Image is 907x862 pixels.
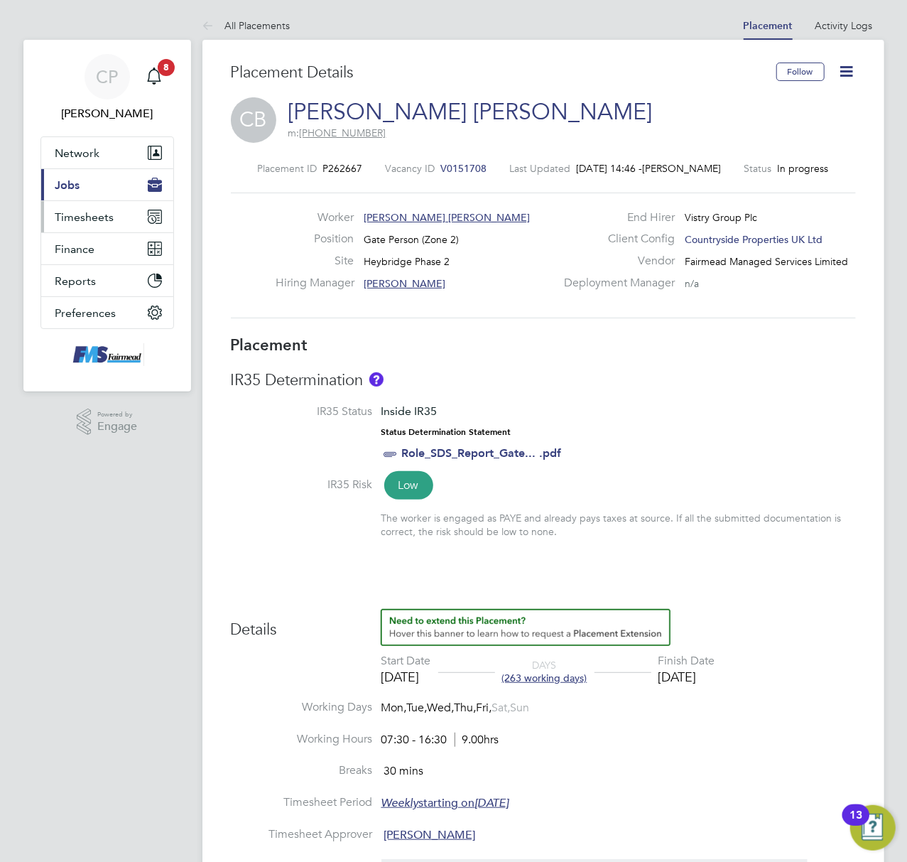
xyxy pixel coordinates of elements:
a: [PERSON_NAME] [PERSON_NAME] [288,98,653,126]
span: Heybridge Phase 2 [364,255,450,268]
a: 8 [140,54,168,99]
label: Working Hours [231,732,373,747]
span: n/a [685,277,699,290]
span: Countryside Properties UK Ltd [685,233,822,246]
button: Finance [41,233,173,264]
span: P262667 [323,162,363,175]
span: [DATE] 14:46 - [577,162,643,175]
label: Last Updated [510,162,571,175]
div: The worker is engaged as PAYE and already pays taxes at source. If all the submitted documentatio... [381,512,856,537]
label: Timesheet Approver [231,827,373,842]
button: Preferences [41,297,173,328]
label: Hiring Manager [276,276,354,291]
span: Engage [97,421,137,433]
span: CP [96,68,118,86]
a: CP[PERSON_NAME] [40,54,174,122]
img: f-mead-logo-retina.png [70,343,145,366]
label: IR35 Status [231,404,373,419]
label: Breaks [231,763,373,778]
div: Start Date [381,654,431,669]
span: Sun [511,701,530,715]
label: Client Config [555,232,675,247]
strong: Status Determination Statement [381,427,511,437]
a: [PHONE_NUMBER] [300,126,398,139]
span: Mon, [381,701,407,715]
h3: Placement Details [231,63,766,83]
span: starting on [381,796,509,810]
span: 8 [158,59,175,76]
a: Placement [744,20,793,32]
span: In progress [778,162,829,175]
button: Open Resource Center, 13 new notifications [850,805,896,851]
span: [PERSON_NAME] [384,828,476,842]
a: Role_SDS_Report_Gate... .pdf [402,446,562,460]
button: Follow [776,63,825,81]
h3: IR35 Determination [231,370,856,391]
label: Worker [276,210,354,225]
div: m: [288,126,398,139]
label: Timesheet Period [231,795,373,810]
span: Wed, [428,701,455,715]
span: Low [384,471,433,500]
a: All Placements [202,19,290,32]
div: [DATE] [658,669,715,685]
button: Reports [41,265,173,296]
span: Vistry Group Plc [685,211,757,224]
span: Timesheets [55,210,114,224]
span: Callum Pridmore [40,105,174,122]
label: Position [276,232,354,247]
button: Jobs [41,169,173,200]
span: 30 mins [384,765,424,779]
em: Weekly [381,796,419,810]
span: [PERSON_NAME] [PERSON_NAME] [364,211,530,224]
div: Finish Date [658,654,715,669]
span: Thu, [455,701,477,715]
span: Inside IR35 [381,404,438,418]
label: Vendor [555,254,675,269]
span: 9.00hrs [455,733,499,747]
b: Placement [231,335,308,355]
label: Deployment Manager [555,276,675,291]
span: Reports [55,274,97,288]
span: (263 working days) [502,672,587,684]
h3: Details [231,609,856,640]
em: [DATE] [475,796,509,810]
span: Network [55,146,100,160]
label: Placement ID [258,162,317,175]
a: Powered byEngage [77,409,137,436]
label: End Hirer [555,210,675,225]
span: Fri, [477,701,492,715]
button: Timesheets [41,201,173,232]
span: [PERSON_NAME] [643,162,722,175]
span: Jobs [55,178,80,192]
label: Site [276,254,354,269]
span: Gate Person (Zone 2) [364,233,459,246]
div: 13 [849,815,862,834]
span: Tue, [407,701,428,715]
div: DAYS [495,659,594,684]
span: Finance [55,242,95,256]
span: Powered by [97,409,137,421]
a: Activity Logs [815,19,873,32]
span: CB [231,97,276,143]
button: Network [41,137,173,168]
label: IR35 Risk [231,478,373,492]
span: Preferences [55,306,116,320]
span: Fairmead Managed Services Limited [685,255,848,268]
button: About IR35 [369,372,384,387]
a: Go to home page [40,343,174,366]
div: 07:30 - 16:30 [381,733,499,748]
span: Sat, [492,701,511,715]
label: Vacancy ID [386,162,435,175]
span: V0151708 [441,162,487,175]
label: Working Days [231,700,373,715]
button: How to extend a Placement? [381,609,670,646]
nav: Main navigation [23,40,191,392]
label: Status [744,162,772,175]
span: [PERSON_NAME] [364,277,445,290]
div: [DATE] [381,669,431,685]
